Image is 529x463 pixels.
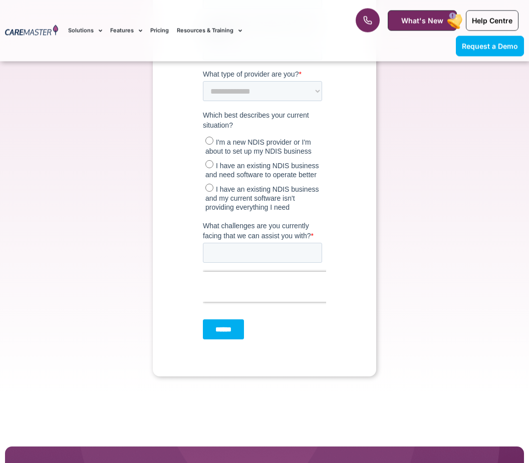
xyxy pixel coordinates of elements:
[462,42,518,51] span: Request a Demo
[150,14,169,48] a: Pricing
[3,114,123,123] label: Email must be formatted correctly.
[466,11,518,31] a: Help Centre
[177,14,242,48] a: Resources & Training
[3,184,123,193] label: Please complete this required field.
[456,36,524,57] a: Request a Demo
[401,17,443,25] span: What's New
[68,14,102,48] a: Solutions
[388,11,457,31] a: What's New
[68,14,337,48] nav: Menu
[472,17,512,25] span: Help Centre
[110,14,142,48] a: Features
[5,25,58,37] img: CareMaster Logo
